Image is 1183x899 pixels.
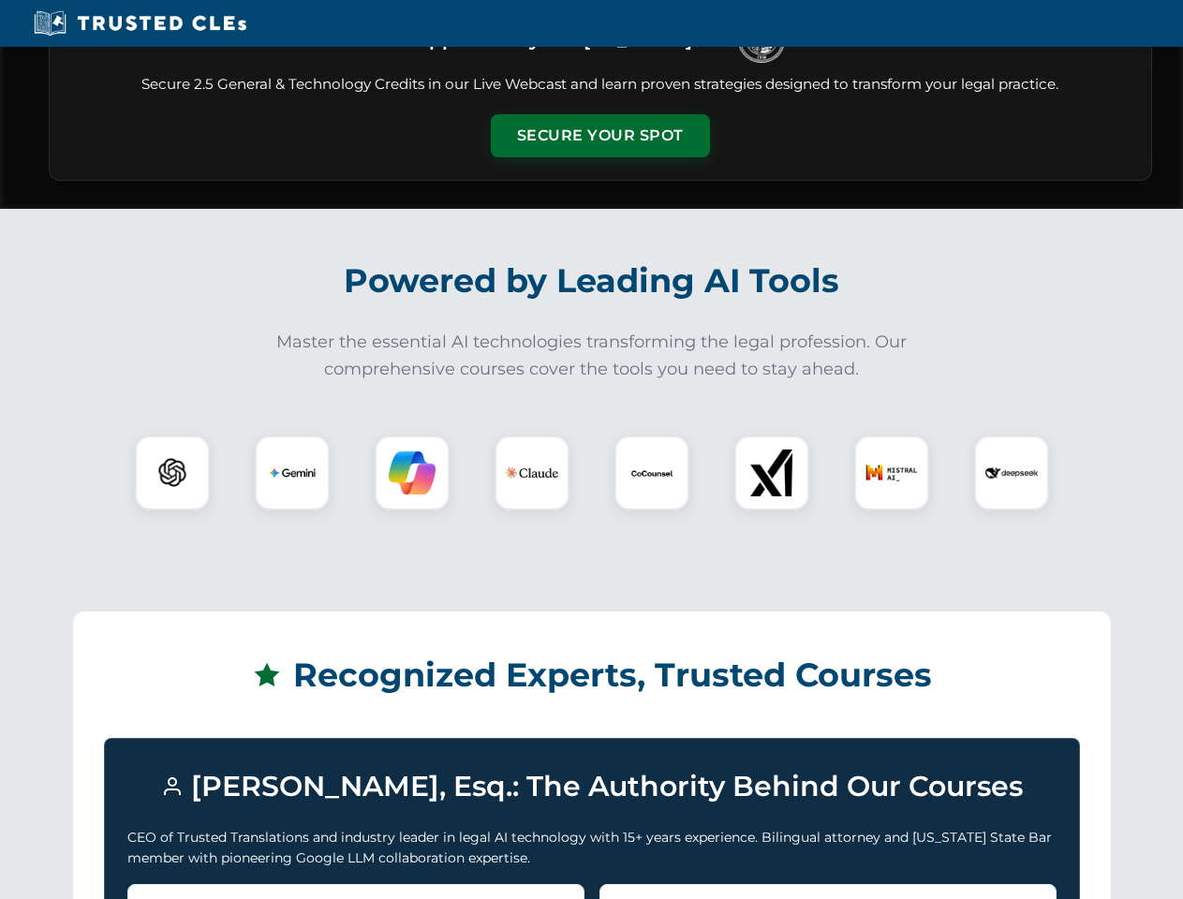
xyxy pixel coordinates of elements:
[145,446,200,500] img: ChatGPT Logo
[854,435,929,510] div: Mistral AI
[491,114,710,157] button: Secure Your Spot
[865,447,918,499] img: Mistral AI Logo
[495,435,569,510] div: Claude
[269,449,316,496] img: Gemini Logo
[985,447,1038,499] img: DeepSeek Logo
[127,761,1057,812] h3: [PERSON_NAME], Esq.: The Authority Behind Our Courses
[614,435,689,510] div: CoCounsel
[506,447,558,499] img: Claude Logo
[73,248,1111,314] h2: Powered by Leading AI Tools
[104,642,1080,708] h2: Recognized Experts, Trusted Courses
[28,9,252,37] img: Trusted CLEs
[255,435,330,510] div: Gemini
[264,329,920,383] p: Master the essential AI technologies transforming the legal profession. Our comprehensive courses...
[389,449,436,496] img: Copilot Logo
[375,435,450,510] div: Copilot
[72,74,1129,96] p: Secure 2.5 General & Technology Credits in our Live Webcast and learn proven strategies designed ...
[748,449,795,496] img: xAI Logo
[628,449,675,496] img: CoCounsel Logo
[127,827,1057,869] p: CEO of Trusted Translations and industry leader in legal AI technology with 15+ years experience....
[734,435,809,510] div: xAI
[135,435,210,510] div: ChatGPT
[974,435,1049,510] div: DeepSeek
